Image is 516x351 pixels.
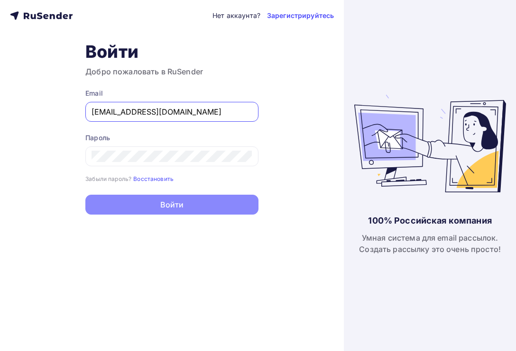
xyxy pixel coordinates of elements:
h3: Добро пожаловать в RuSender [85,66,258,77]
input: Укажите свой email [92,106,252,117]
h1: Войти [85,41,258,62]
div: 100% Российская компания [368,215,491,226]
small: Забыли пароль? [85,175,131,182]
small: Восстановить [133,175,174,182]
div: Умная система для email рассылок. Создать рассылку это очень просто! [359,232,501,255]
a: Зарегистрируйтесь [267,11,334,20]
button: Войти [85,195,258,215]
div: Нет аккаунта? [212,11,260,20]
div: Email [85,89,258,98]
div: Пароль [85,133,258,143]
a: Восстановить [133,174,174,182]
